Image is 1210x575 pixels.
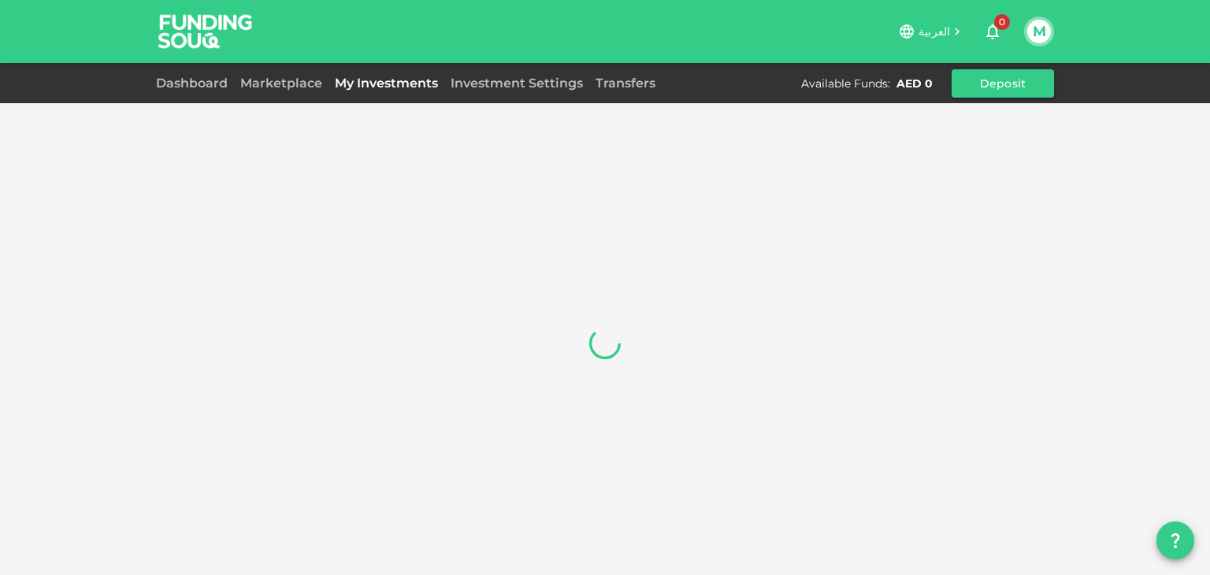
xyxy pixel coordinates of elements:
[919,24,950,39] span: العربية
[977,16,1008,47] button: 0
[896,76,933,91] div: AED 0
[1156,521,1194,559] button: question
[801,76,890,91] div: Available Funds :
[444,76,589,91] a: Investment Settings
[952,69,1054,98] button: Deposit
[1027,20,1051,43] button: M
[589,76,662,91] a: Transfers
[234,76,328,91] a: Marketplace
[156,76,234,91] a: Dashboard
[328,76,444,91] a: My Investments
[994,14,1010,30] span: 0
